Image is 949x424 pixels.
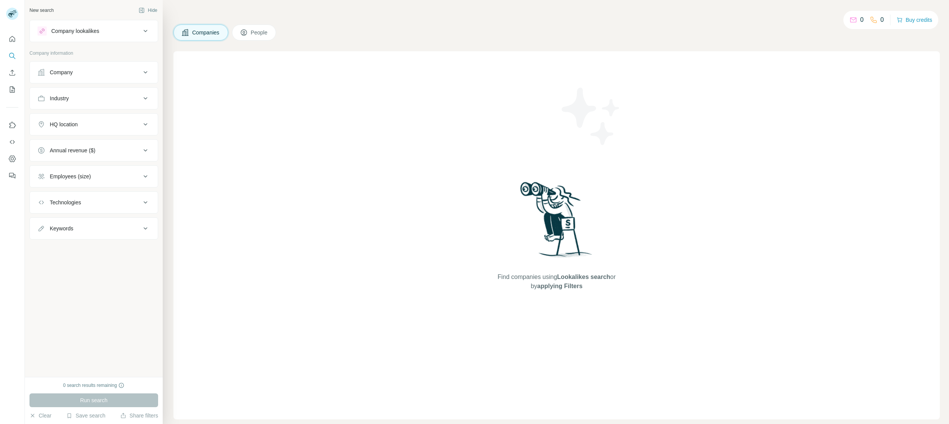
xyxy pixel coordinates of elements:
[897,15,932,25] button: Buy credits
[51,27,99,35] div: Company lookalikes
[30,219,158,238] button: Keywords
[557,82,626,151] img: Surfe Illustration - Stars
[50,121,78,128] div: HQ location
[50,225,73,232] div: Keywords
[6,32,18,46] button: Quick start
[29,50,158,57] p: Company information
[50,173,91,180] div: Employees (size)
[30,115,158,134] button: HQ location
[6,135,18,149] button: Use Surfe API
[860,15,864,24] p: 0
[251,29,268,36] span: People
[6,169,18,183] button: Feedback
[6,49,18,63] button: Search
[517,180,596,265] img: Surfe Illustration - Woman searching with binoculars
[30,89,158,108] button: Industry
[29,7,54,14] div: New search
[120,412,158,419] button: Share filters
[50,95,69,102] div: Industry
[133,5,163,16] button: Hide
[30,22,158,40] button: Company lookalikes
[50,68,73,76] div: Company
[30,63,158,82] button: Company
[50,199,81,206] div: Technologies
[50,147,95,154] div: Annual revenue ($)
[557,274,610,280] span: Lookalikes search
[30,193,158,212] button: Technologies
[6,152,18,166] button: Dashboard
[30,167,158,186] button: Employees (size)
[192,29,220,36] span: Companies
[6,66,18,80] button: Enrich CSV
[173,9,940,20] h4: Search
[6,118,18,132] button: Use Surfe on LinkedIn
[63,382,125,389] div: 0 search results remaining
[29,412,51,419] button: Clear
[6,83,18,96] button: My lists
[66,412,105,419] button: Save search
[30,141,158,160] button: Annual revenue ($)
[495,272,618,291] span: Find companies using or by
[880,15,884,24] p: 0
[537,283,582,289] span: applying Filters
